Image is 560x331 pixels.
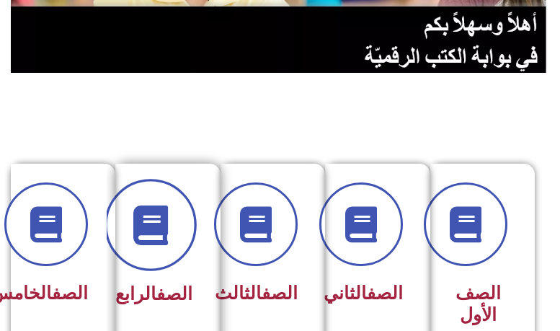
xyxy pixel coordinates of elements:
span: الثاني [324,283,403,304]
a: الصف [156,283,192,304]
span: الصف الأول [455,283,501,325]
a: الصف [52,283,88,304]
span: الثالث [215,283,298,304]
a: الصف [262,283,298,304]
span: الرابع [115,283,192,304]
a: الصف [367,283,403,304]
